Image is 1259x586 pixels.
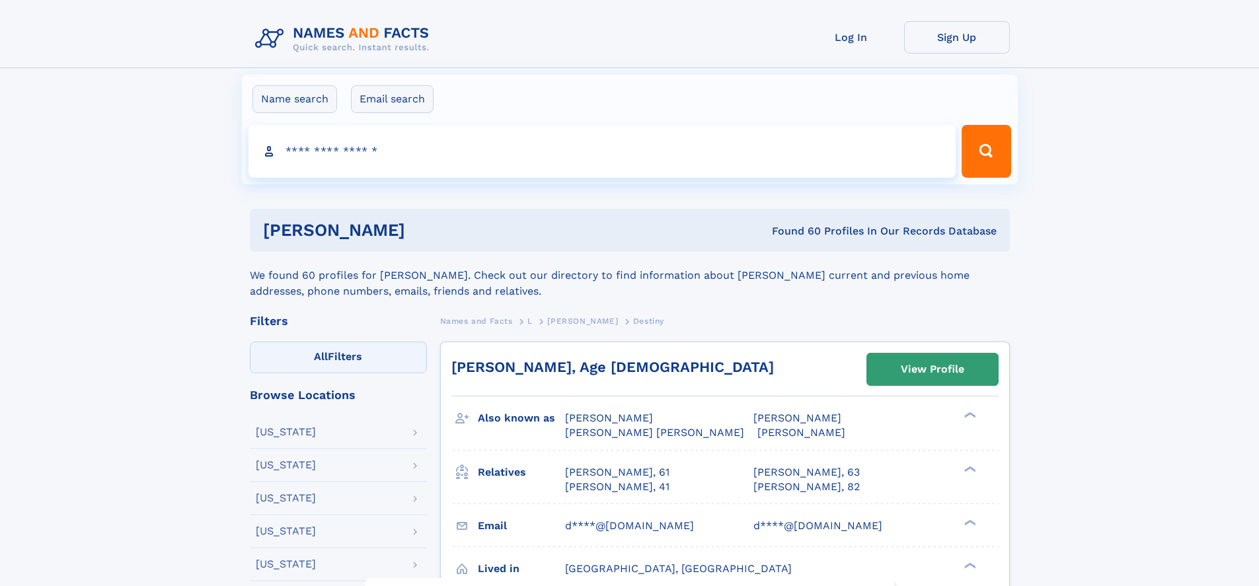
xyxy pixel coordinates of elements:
[256,460,316,470] div: [US_STATE]
[798,21,904,54] a: Log In
[256,526,316,536] div: [US_STATE]
[256,493,316,503] div: [US_STATE]
[314,350,328,363] span: All
[565,426,744,439] span: [PERSON_NAME] [PERSON_NAME]
[250,342,427,373] label: Filters
[478,407,565,429] h3: Also known as
[250,21,440,57] img: Logo Names and Facts
[565,412,653,424] span: [PERSON_NAME]
[250,252,1010,299] div: We found 60 profiles for [PERSON_NAME]. Check out our directory to find information about [PERSON...
[440,312,513,329] a: Names and Facts
[961,561,977,569] div: ❯
[478,515,565,537] h3: Email
[256,559,316,569] div: [US_STATE]
[588,224,997,238] div: Found 60 Profiles In Our Records Database
[547,312,618,329] a: [PERSON_NAME]
[451,359,774,375] a: [PERSON_NAME], Age [DEMOGRAPHIC_DATA]
[478,558,565,580] h3: Lived in
[263,222,589,238] h1: [PERSON_NAME]
[527,312,533,329] a: L
[901,354,964,385] div: View Profile
[547,316,618,326] span: [PERSON_NAME]
[753,412,841,424] span: [PERSON_NAME]
[565,562,792,575] span: [GEOGRAPHIC_DATA], [GEOGRAPHIC_DATA]
[248,125,956,178] input: search input
[633,316,664,326] span: Destiny
[478,461,565,484] h3: Relatives
[904,21,1010,54] a: Sign Up
[527,316,533,326] span: L
[753,480,860,494] a: [PERSON_NAME], 82
[351,85,434,113] label: Email search
[867,353,998,385] a: View Profile
[961,518,977,527] div: ❯
[753,465,860,480] a: [PERSON_NAME], 63
[962,125,1011,178] button: Search Button
[565,480,669,494] a: [PERSON_NAME], 41
[252,85,337,113] label: Name search
[256,427,316,437] div: [US_STATE]
[757,426,845,439] span: [PERSON_NAME]
[250,389,427,401] div: Browse Locations
[961,464,977,473] div: ❯
[565,465,669,480] a: [PERSON_NAME], 61
[250,315,427,327] div: Filters
[961,411,977,420] div: ❯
